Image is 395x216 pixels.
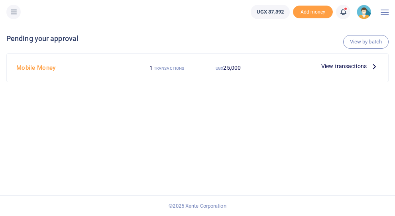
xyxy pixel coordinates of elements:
a: profile-user [357,5,374,19]
span: View transactions [321,62,367,71]
li: Toup your wallet [293,6,333,19]
span: 25,000 [223,65,241,71]
a: UGX 37,392 [251,5,290,19]
a: Add money [293,8,333,14]
span: UGX 37,392 [257,8,284,16]
a: View by batch [343,35,389,49]
span: 1 [149,65,153,71]
img: profile-user [357,5,371,19]
small: TRANSACTIONS [154,66,184,71]
small: UGX [216,66,223,71]
span: Add money [293,6,333,19]
h4: Mobile Money [16,63,133,72]
li: Wallet ballance [248,5,293,19]
h4: Pending your approval [6,34,389,43]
